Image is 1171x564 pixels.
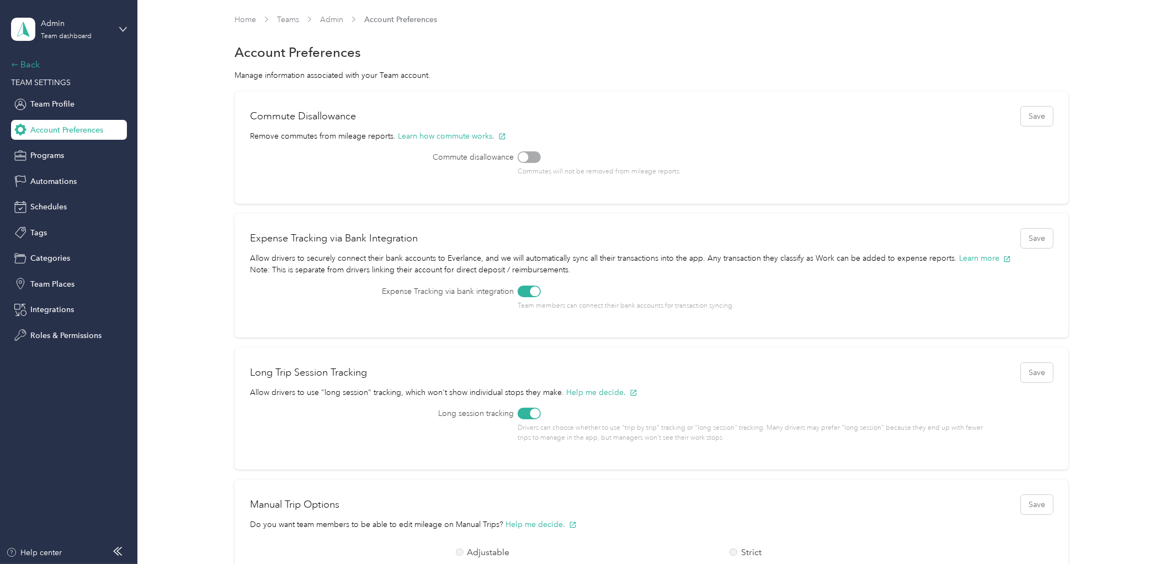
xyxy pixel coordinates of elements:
[505,519,577,530] button: Help me decide.
[250,151,514,163] label: Commute disallowance
[518,423,986,442] p: Drivers can choose whether to use "trip by trip" tracking or "long session" tracking. Many driver...
[250,109,356,124] h2: Commute Disallowance
[1109,502,1171,564] iframe: Everlance-gr Chat Button Frame
[250,387,1053,408] p: Allow drivers to use "long session" tracking, which won't show individual stops they make.
[1021,107,1053,126] button: Save
[250,231,418,246] span: Expense Tracking via Bank Integration
[11,58,121,71] div: Back
[250,519,1053,530] p: Do you want team members to be able to edit mileage on Manual Trips?
[30,278,74,290] span: Team Places
[41,18,110,29] div: Admin
[250,130,1053,152] p: Remove commutes from mileage reports.
[250,264,1053,286] p: Note: This is separate from drivers linking their account for direct deposit / reimbursements.
[41,33,92,40] div: Team dashboard
[30,176,77,187] span: Automations
[518,301,986,311] p: Team members can connect their bank accounts for transaction syncing.
[30,150,64,161] span: Programs
[250,365,367,380] h2: Long Trip Session Tracking
[364,14,437,25] span: Account Preferences
[250,497,339,512] h2: Manual Trip Options
[250,408,514,419] label: Long session tracking
[741,546,891,560] p: Strict
[250,252,1053,264] p: Allow drivers to securely connect their bank accounts to Everlance, and we will automatically syn...
[566,387,637,398] button: Help me decide.
[30,201,67,213] span: Schedules
[518,167,986,177] p: Commutes will not be removed from mileage reports.
[6,547,62,558] button: Help center
[1021,229,1053,248] button: Save
[30,252,70,264] span: Categories
[250,286,514,297] label: Expense Tracking via bank integration
[30,227,47,239] span: Tags
[320,15,343,24] a: Admin
[30,330,102,341] span: Roles & Permissions
[11,78,71,87] span: TEAM SETTINGS
[235,70,1068,81] div: Manage information associated with your Team account.
[235,15,256,24] a: Home
[30,98,74,110] span: Team Profile
[30,124,103,136] span: Account Preferences
[467,546,606,560] p: Adjustable
[30,304,74,315] span: Integrations
[959,252,1011,264] button: Learn more
[398,130,506,142] button: Learn how commute works.
[1021,363,1053,382] button: Save
[235,46,361,58] h1: Account Preferences
[1021,495,1053,514] button: Save
[277,15,299,24] a: Teams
